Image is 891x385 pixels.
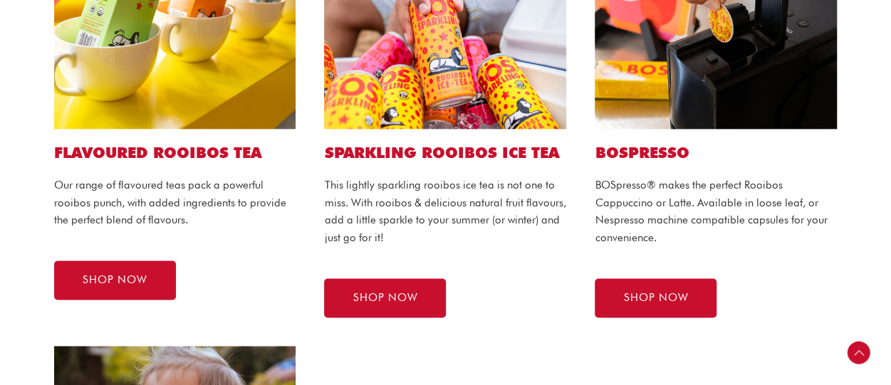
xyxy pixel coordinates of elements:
[324,143,566,162] h2: SPARKLING ROOIBOS ICE TEA
[54,143,296,162] h2: Flavoured ROOIBOS TEA
[595,176,837,247] p: BOSpresso® makes the perfect Rooibos Cappuccino or Latte. Available in loose leaf, or Nespresso m...
[54,176,296,229] p: Our range of flavoured teas pack a powerful rooibos punch, with added ingredients to provide the ...
[353,292,417,303] span: SHOP NOW
[83,275,147,285] span: SHOP NOW
[595,278,717,317] a: SHOP NOW
[324,278,446,317] a: SHOP NOW
[324,176,566,247] p: This lightly sparkling rooibos ice tea is not one to miss. With rooibos & delicious natural fruit...
[623,292,688,303] span: SHOP NOW
[54,260,176,300] a: SHOP NOW
[595,143,837,162] h2: BOSPRESSO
